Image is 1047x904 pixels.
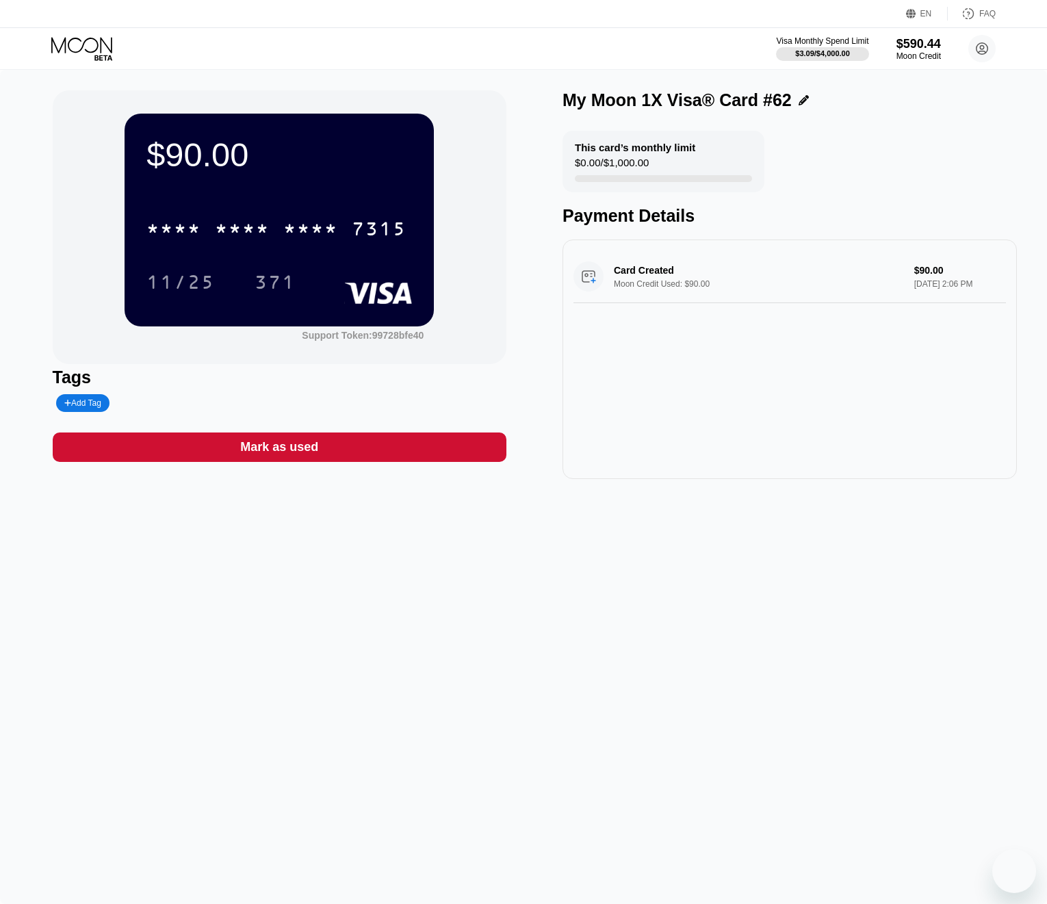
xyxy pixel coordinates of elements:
div: $90.00 [146,135,412,174]
div: Mark as used [53,432,507,462]
div: $0.00 / $1,000.00 [575,157,649,175]
div: $590.44Moon Credit [896,37,941,61]
div: FAQ [979,9,996,18]
div: EN [906,7,948,21]
div: Support Token:99728bfe40 [302,330,424,341]
iframe: Кнопка запуска окна обмена сообщениями [992,849,1036,893]
div: This card’s monthly limit [575,142,695,153]
div: 11/25 [146,273,215,295]
div: FAQ [948,7,996,21]
div: $3.09 / $4,000.00 [795,49,850,57]
div: Moon Credit [896,51,941,61]
div: $590.44 [896,37,941,51]
div: Support Token: 99728bfe40 [302,330,424,341]
div: 11/25 [136,265,225,299]
div: 371 [244,265,306,299]
div: EN [920,9,932,18]
div: My Moon 1X Visa® Card #62 [563,90,792,110]
div: Visa Monthly Spend Limit [776,36,868,46]
div: Mark as used [240,439,318,455]
div: Payment Details [563,206,1017,226]
div: Add Tag [64,398,101,408]
div: Visa Monthly Spend Limit$3.09/$4,000.00 [776,36,868,61]
div: Add Tag [56,394,109,412]
div: 371 [255,273,296,295]
div: 7315 [352,220,406,242]
div: Tags [53,367,507,387]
